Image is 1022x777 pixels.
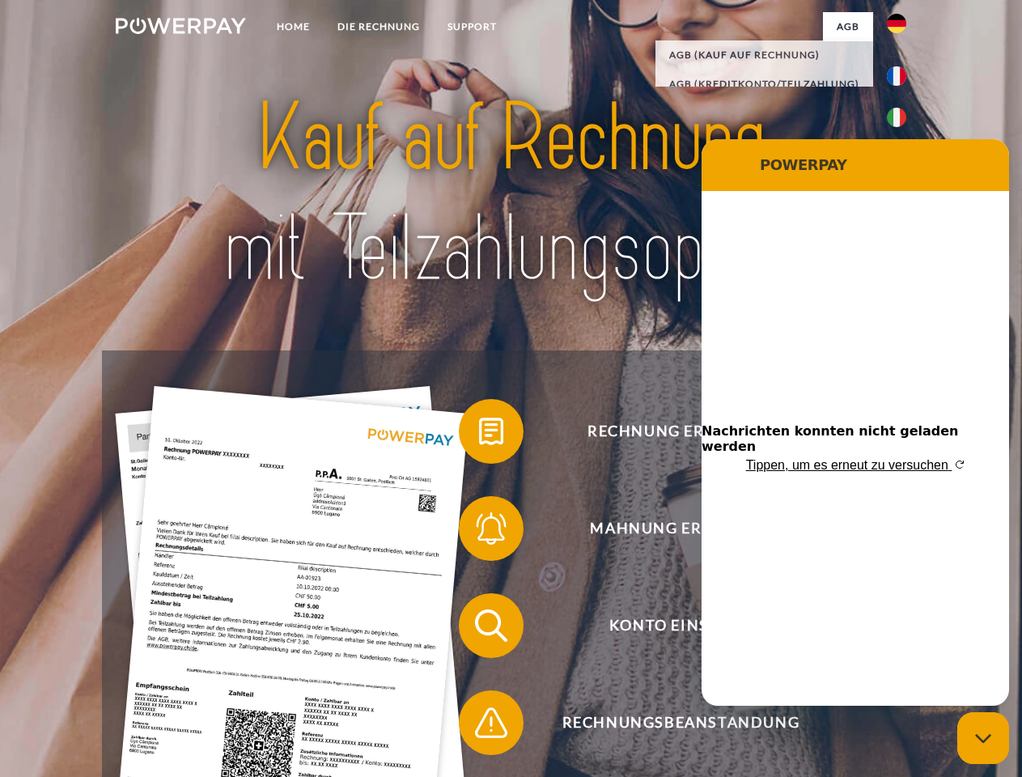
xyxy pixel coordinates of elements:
iframe: Schaltfläche zum Öffnen des Messaging-Fensters [957,712,1009,764]
span: Rechnung erhalten? [482,399,879,464]
button: Konto einsehen [459,593,880,658]
button: Rechnungsbeanstandung [459,690,880,755]
a: agb [823,12,873,41]
span: Mahnung erhalten? [482,496,879,561]
img: qb_warning.svg [471,703,511,743]
img: qb_search.svg [471,605,511,646]
a: AGB (Kauf auf Rechnung) [655,40,873,70]
button: Mahnung erhalten? [459,496,880,561]
img: de [887,14,906,33]
span: Konto einsehen [482,593,879,658]
a: SUPPORT [434,12,511,41]
img: qb_bell.svg [471,508,511,549]
a: Home [263,12,324,41]
img: qb_bill.svg [471,411,511,452]
img: fr [887,66,906,86]
img: it [887,108,906,127]
img: title-powerpay_de.svg [155,78,867,310]
iframe: Messaging-Fenster [702,139,1009,706]
a: AGB (Kreditkonto/Teilzahlung) [655,70,873,99]
button: Rechnung erhalten? [459,399,880,464]
a: DIE RECHNUNG [324,12,434,41]
img: logo-powerpay-white.svg [116,18,246,34]
span: Rechnungsbeanstandung [482,690,879,755]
